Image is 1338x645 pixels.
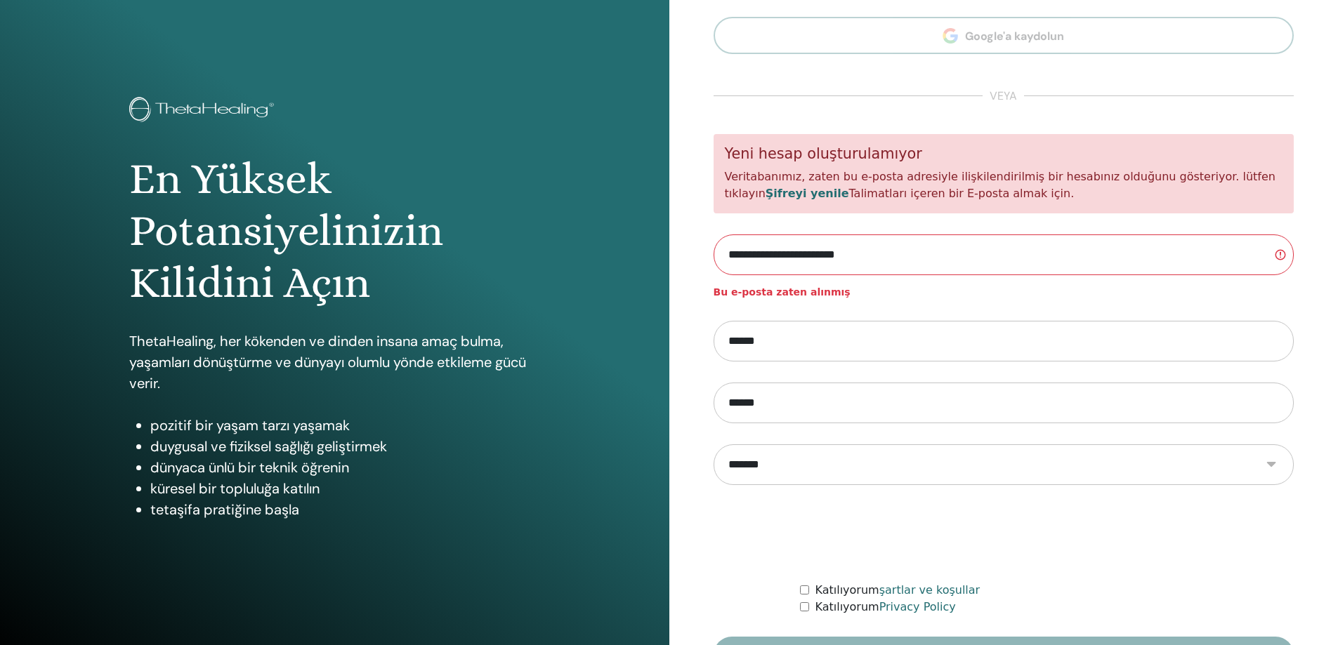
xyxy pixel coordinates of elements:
iframe: reCAPTCHA [897,506,1110,561]
li: duygusal ve fiziksel sağlığı geliştirmek [150,436,540,457]
label: Katılıyorum [815,582,980,599]
div: Veritabanımız, zaten bu e-posta adresiyle ilişkilendirilmiş bir hesabınız olduğunu gösteriyor. lü... [714,134,1294,213]
h1: En Yüksek Potansiyelinizin Kilidini Açın [129,153,540,310]
a: Şifreyi yenile [766,187,849,200]
h5: Yeni hesap oluşturulamıyor [725,145,1283,163]
li: küresel bir topluluğa katılın [150,478,540,499]
strong: Bu e-posta zaten alınmış [714,286,851,298]
a: Privacy Policy [879,600,956,613]
a: şartlar ve koşullar [879,583,980,597]
p: ThetaHealing, her kökenden ve dinden insana amaç bulma, yaşamları dönüştürme ve dünyayı olumlu yö... [129,331,540,394]
li: pozitif bir yaşam tarzı yaşamak [150,415,540,436]
li: dünyaca ünlü bir teknik öğrenin [150,457,540,478]
li: tetaşifa pratiğine başla [150,499,540,520]
label: Katılıyorum [815,599,955,616]
span: veya [983,88,1024,105]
